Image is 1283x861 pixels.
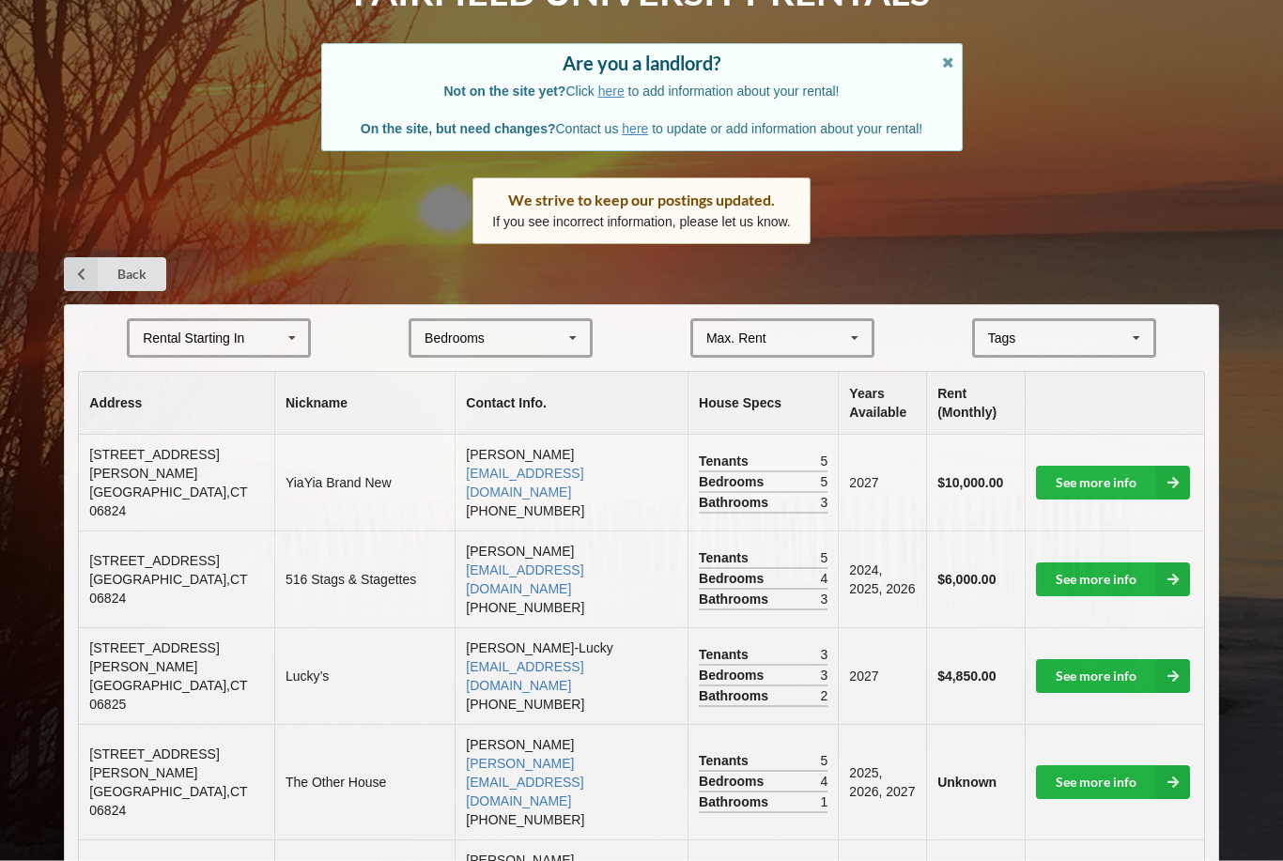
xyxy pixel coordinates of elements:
[1036,766,1190,800] a: See more info
[821,687,828,706] span: 2
[821,591,828,609] span: 3
[821,752,828,771] span: 5
[361,122,922,137] span: Contact us to update or add information about your rental!
[1036,467,1190,500] a: See more info
[1036,563,1190,597] a: See more info
[937,476,1003,491] b: $10,000.00
[821,646,828,665] span: 3
[466,563,583,597] a: [EMAIL_ADDRESS][DOMAIN_NAME]
[143,332,244,346] div: Rental Starting In
[89,785,247,819] span: [GEOGRAPHIC_DATA] , CT 06824
[455,531,688,628] td: [PERSON_NAME] [PHONE_NUMBER]
[341,54,943,73] div: Are you a landlord?
[1036,660,1190,694] a: See more info
[699,453,753,471] span: Tenants
[466,660,583,694] a: [EMAIL_ADDRESS][DOMAIN_NAME]
[699,752,753,771] span: Tenants
[838,436,926,531] td: 2027
[492,213,791,232] p: If you see incorrect information, please let us know.
[466,757,583,809] a: [PERSON_NAME][EMAIL_ADDRESS][DOMAIN_NAME]
[821,570,828,589] span: 4
[64,258,166,292] a: Back
[89,448,219,482] span: [STREET_ADDRESS][PERSON_NAME]
[838,373,926,436] th: Years Available
[274,531,455,628] td: 516 Stags & Stagettes
[79,373,274,436] th: Address
[821,549,828,568] span: 5
[444,85,566,100] b: Not on the site yet?
[821,667,828,685] span: 3
[89,573,247,607] span: [GEOGRAPHIC_DATA] , CT 06824
[274,373,455,436] th: Nickname
[274,436,455,531] td: YiaYia Brand New
[466,467,583,500] a: [EMAIL_ADDRESS][DOMAIN_NAME]
[89,641,219,675] span: [STREET_ADDRESS][PERSON_NAME]
[455,436,688,531] td: [PERSON_NAME] [PHONE_NUMBER]
[361,122,556,137] b: On the site, but need changes?
[937,776,997,791] b: Unknown
[699,773,768,792] span: Bedrooms
[455,628,688,725] td: [PERSON_NAME]-Lucky [PHONE_NUMBER]
[89,485,247,519] span: [GEOGRAPHIC_DATA] , CT 06824
[937,573,996,588] b: $6,000.00
[821,453,828,471] span: 5
[622,122,648,137] a: here
[274,628,455,725] td: Lucky’s
[699,591,773,609] span: Bathrooms
[699,687,773,706] span: Bathrooms
[699,494,773,513] span: Bathrooms
[455,725,688,840] td: [PERSON_NAME] [PHONE_NUMBER]
[838,725,926,840] td: 2025, 2026, 2027
[89,679,247,713] span: [GEOGRAPHIC_DATA] , CT 06825
[821,494,828,513] span: 3
[274,725,455,840] td: The Other House
[699,667,768,685] span: Bedrooms
[425,332,485,346] div: Bedrooms
[89,747,219,781] span: [STREET_ADDRESS][PERSON_NAME]
[688,373,838,436] th: House Specs
[699,570,768,589] span: Bedrooms
[699,646,753,665] span: Tenants
[838,531,926,628] td: 2024, 2025, 2026
[926,373,1025,436] th: Rent (Monthly)
[937,669,996,684] b: $4,850.00
[838,628,926,725] td: 2027
[444,85,840,100] span: Click to add information about your rental!
[699,473,768,492] span: Bedrooms
[706,332,766,346] div: Max. Rent
[699,549,753,568] span: Tenants
[492,192,791,210] div: We strive to keep our postings updated.
[821,773,828,792] span: 4
[598,85,625,100] a: here
[89,554,219,569] span: [STREET_ADDRESS]
[983,329,1043,350] div: Tags
[821,473,828,492] span: 5
[699,793,773,812] span: Bathrooms
[455,373,688,436] th: Contact Info.
[821,793,828,812] span: 1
